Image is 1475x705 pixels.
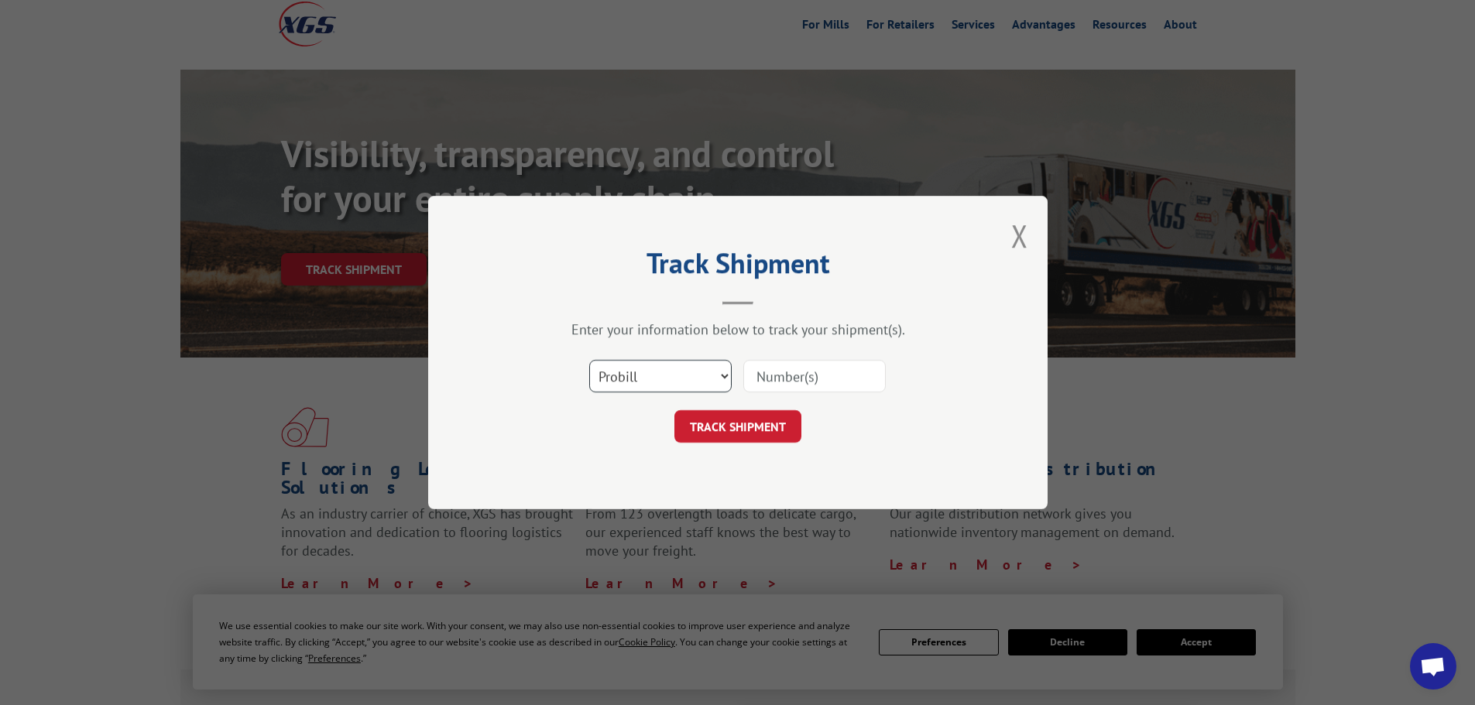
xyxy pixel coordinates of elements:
[506,320,970,338] div: Enter your information below to track your shipment(s).
[1410,643,1456,690] div: Open chat
[506,252,970,282] h2: Track Shipment
[674,410,801,443] button: TRACK SHIPMENT
[1011,215,1028,256] button: Close modal
[743,360,886,392] input: Number(s)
